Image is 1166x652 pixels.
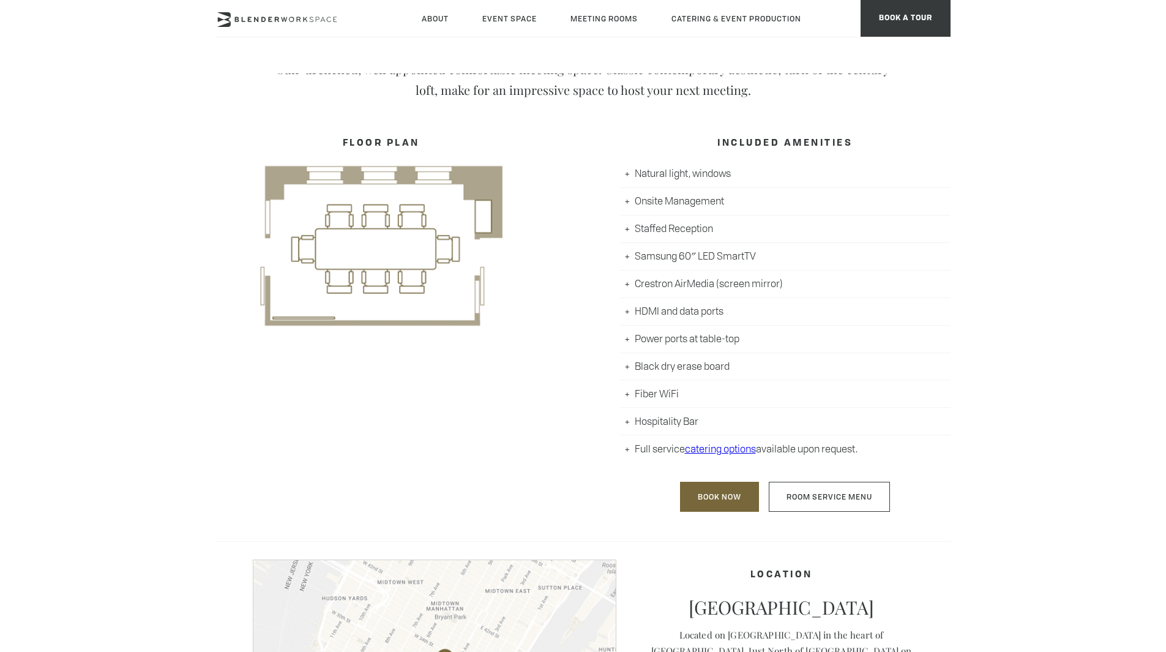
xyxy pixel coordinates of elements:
[649,564,914,587] h4: Location
[685,442,756,455] a: catering options
[620,408,951,435] li: Hospitality Bar
[216,160,547,332] img: MR_B.png
[277,59,889,100] p: Sun-drenched, well appointed comfortable meeting space. Classic contemporary aesthetic, turn of t...
[620,326,951,353] li: Power ports at table-top
[620,243,951,271] li: Samsung 60″ LED SmartTV
[216,132,547,156] h4: FLOOR PLAN
[620,160,951,188] li: Natural light, windows
[620,298,951,326] li: HDMI and data ports
[620,271,951,298] li: Crestron AirMedia (screen mirror)
[769,482,890,512] a: Room Service Menu
[680,482,759,512] a: Book Now
[620,435,951,462] li: Full service available upon request.
[620,353,951,381] li: Black dry erase board
[620,132,951,156] h4: INCLUDED AMENITIES
[649,596,914,618] p: [GEOGRAPHIC_DATA]
[620,380,951,408] li: Fiber WiFi
[620,188,951,215] li: Onsite Management
[620,215,951,243] li: Staffed Reception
